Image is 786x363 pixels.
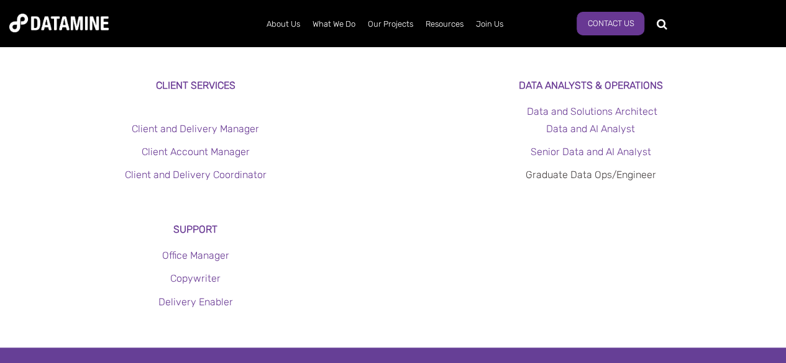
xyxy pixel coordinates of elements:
a: Graduate Data Ops/Engineer [525,169,656,181]
a: About Us [260,8,306,40]
a: Data and Solutions Architect [526,105,657,117]
a: Client Account Manager [142,146,250,158]
a: Senior Data and AI Analyst [530,146,651,158]
a: Office Manager [162,249,229,261]
a: Copywriter [170,272,221,284]
a: Client and Delivery Manager [132,123,259,135]
a: What We Do [306,8,362,40]
a: Contact Us [577,12,644,35]
a: Our Projects [362,8,419,40]
a: Data and AI Analyst [546,123,635,135]
a: Resources [419,8,470,40]
a: Client and Delivery Coordinator [125,169,267,181]
h3: Data Analysts & Operations [426,77,755,94]
a: Delivery Enabler [158,296,233,308]
img: Datamine [9,14,109,32]
h3: Support [31,221,360,238]
a: Join Us [470,8,510,40]
h3: Client Services [31,77,360,94]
